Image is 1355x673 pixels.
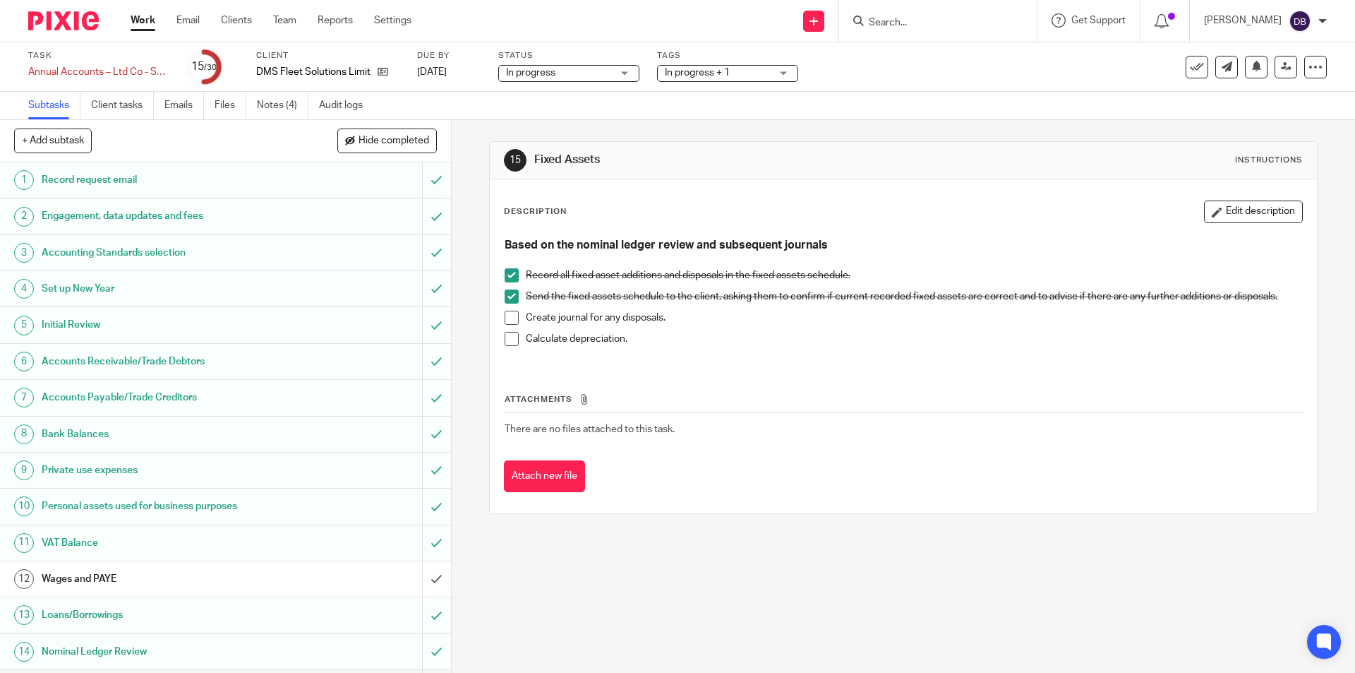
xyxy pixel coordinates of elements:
[319,92,373,119] a: Audit logs
[42,242,286,263] h1: Accounting Standards selection
[42,278,286,299] h1: Set up New Year
[28,92,80,119] a: Subtasks
[867,17,994,30] input: Search
[14,424,34,444] div: 8
[14,388,34,407] div: 7
[318,13,353,28] a: Reports
[505,239,828,251] strong: Based on the nominal ledger review and subsequent journals
[91,92,154,119] a: Client tasks
[42,460,286,481] h1: Private use expenses
[506,68,555,78] span: In progress
[131,13,155,28] a: Work
[42,532,286,554] h1: VAT Balance
[417,50,481,61] label: Due by
[14,642,34,662] div: 14
[273,13,296,28] a: Team
[657,50,798,61] label: Tags
[505,395,572,403] span: Attachments
[14,496,34,516] div: 10
[256,50,399,61] label: Client
[42,314,286,335] h1: Initial Review
[14,460,34,480] div: 9
[526,311,1301,325] p: Create journal for any disposals.
[14,129,92,153] button: + Add subtask
[526,268,1301,282] p: Record all fixed asset additions and disposals in the fixed assets schedule.
[256,65,371,79] p: DMS Fleet Solutions Limited
[42,568,286,590] h1: Wages and PAYE
[14,569,34,589] div: 12
[14,243,34,263] div: 3
[526,290,1301,304] p: Send the fixed assets schedule to the client, asking them to confirm if current recorded fixed as...
[665,68,730,78] span: In progress + 1
[1289,10,1311,32] img: svg%3E
[359,136,429,147] span: Hide completed
[14,170,34,190] div: 1
[14,352,34,371] div: 6
[42,206,286,227] h1: Engagement, data updates and fees
[215,92,246,119] a: Files
[164,92,204,119] a: Emails
[14,533,34,553] div: 11
[28,50,169,61] label: Task
[42,169,286,191] h1: Record request email
[28,11,99,30] img: Pixie
[221,13,252,28] a: Clients
[504,206,567,218] p: Description
[42,604,286,626] h1: Loans/Borrowings
[14,279,34,299] div: 4
[417,67,447,77] span: [DATE]
[1204,201,1303,223] button: Edit description
[204,64,217,71] small: /30
[42,496,286,517] h1: Personal assets used for business purposes
[14,207,34,227] div: 2
[1071,16,1126,25] span: Get Support
[337,129,437,153] button: Hide completed
[14,316,34,335] div: 5
[1235,155,1303,166] div: Instructions
[257,92,308,119] a: Notes (4)
[504,149,526,172] div: 15
[504,460,585,492] button: Attach new file
[42,641,286,662] h1: Nominal Ledger Review
[498,50,639,61] label: Status
[526,332,1301,346] p: Calculate depreciation.
[191,59,217,75] div: 15
[374,13,411,28] a: Settings
[14,605,34,625] div: 13
[1204,13,1282,28] p: [PERSON_NAME]
[534,153,934,167] h1: Fixed Assets
[176,13,200,28] a: Email
[42,387,286,408] h1: Accounts Payable/Trade Creditors
[42,351,286,372] h1: Accounts Receivable/Trade Debtors
[28,65,169,79] div: Annual Accounts – Ltd Co - Software
[505,424,675,434] span: There are no files attached to this task.
[42,424,286,445] h1: Bank Balances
